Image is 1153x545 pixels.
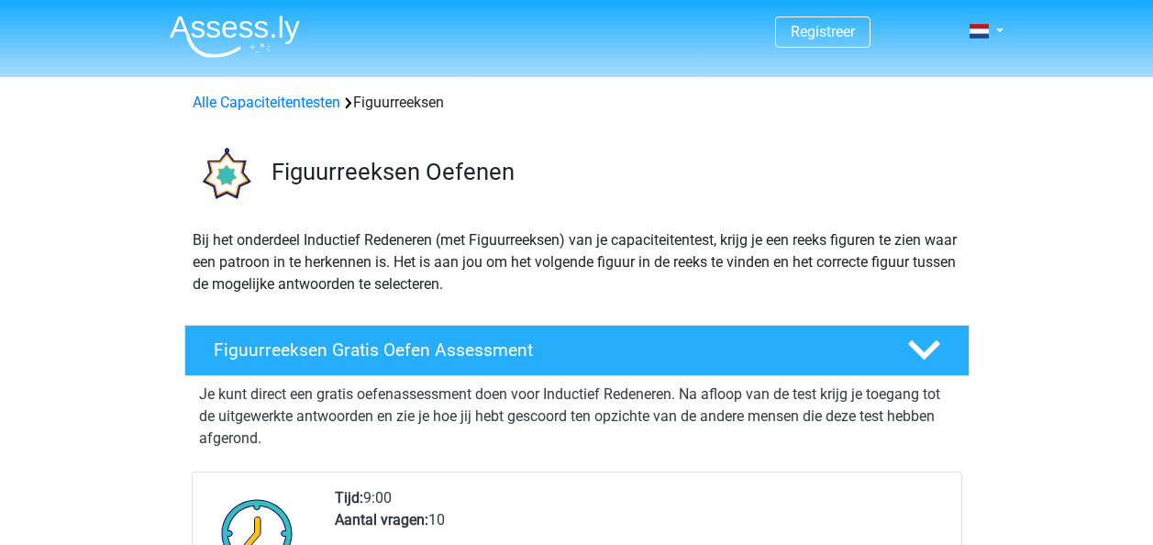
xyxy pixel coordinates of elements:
[177,325,977,376] a: Figuurreeksen Gratis Oefen Assessment
[272,158,955,186] h3: Figuurreeksen Oefenen
[185,136,263,214] img: figuurreeksen
[791,23,855,40] a: Registreer
[193,94,340,111] a: Alle Capaciteitentesten
[335,511,428,528] b: Aantal vragen:
[193,229,961,295] p: Bij het onderdeel Inductief Redeneren (met Figuurreeksen) van je capaciteitentest, krijg je een r...
[335,489,363,506] b: Tijd:
[185,92,969,114] div: Figuurreeksen
[170,15,300,58] img: Assessly
[214,339,878,361] h4: Figuurreeksen Gratis Oefen Assessment
[199,384,955,450] p: Je kunt direct een gratis oefenassessment doen voor Inductief Redeneren. Na afloop van de test kr...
